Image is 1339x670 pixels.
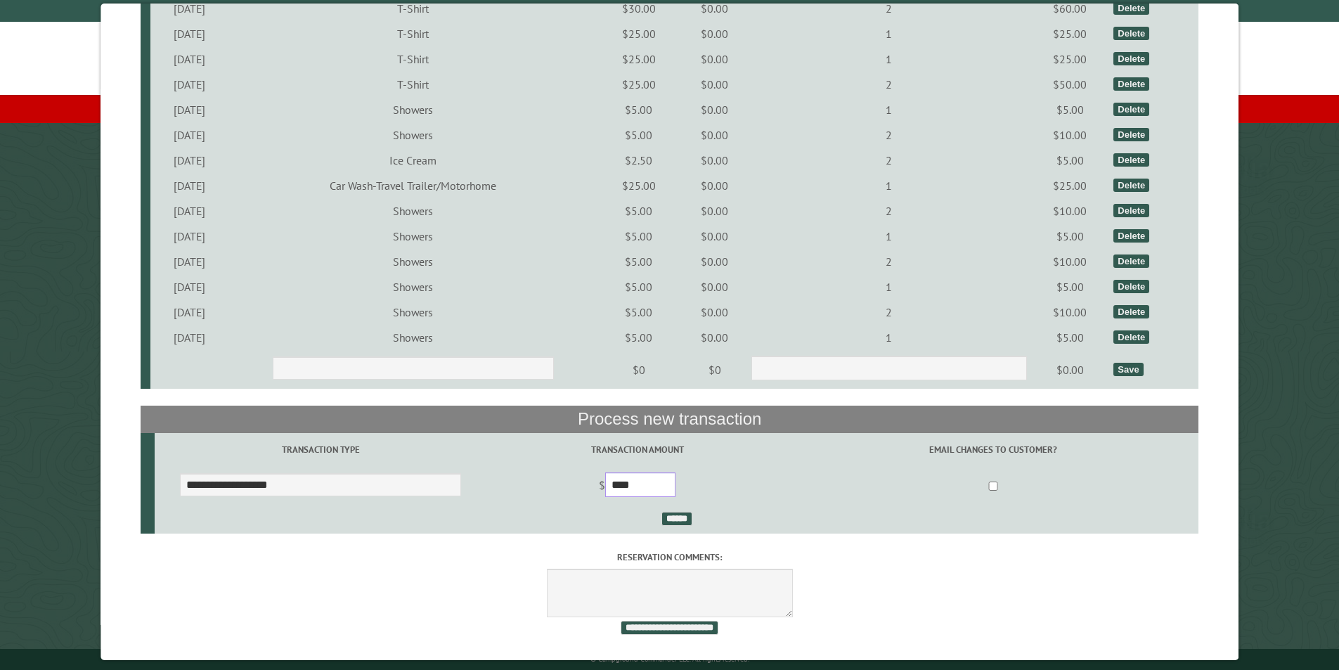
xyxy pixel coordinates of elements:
[141,406,1198,432] th: Process new transaction
[228,72,597,97] td: T-Shirt
[228,325,597,350] td: Showers
[680,122,749,148] td: $0.00
[228,122,597,148] td: Showers
[597,198,680,224] td: $5.00
[150,122,228,148] td: [DATE]
[749,97,1029,122] td: 1
[749,224,1029,249] td: 1
[680,299,749,325] td: $0.00
[597,97,680,122] td: $5.00
[597,122,680,148] td: $5.00
[157,443,484,456] label: Transaction Type
[1113,128,1149,141] div: Delete
[749,122,1029,148] td: 2
[1113,330,1149,344] div: Delete
[680,21,749,46] td: $0.00
[1029,148,1111,173] td: $5.00
[680,46,749,72] td: $0.00
[597,21,680,46] td: $25.00
[1113,280,1149,293] div: Delete
[680,224,749,249] td: $0.00
[1113,153,1149,167] div: Delete
[680,173,749,198] td: $0.00
[228,299,597,325] td: Showers
[749,198,1029,224] td: 2
[749,148,1029,173] td: 2
[1029,224,1111,249] td: $5.00
[597,72,680,97] td: $25.00
[749,21,1029,46] td: 1
[1113,1,1149,15] div: Delete
[1029,325,1111,350] td: $5.00
[228,148,597,173] td: Ice Cream
[228,21,597,46] td: T-Shirt
[150,148,228,173] td: [DATE]
[1029,46,1111,72] td: $25.00
[1113,77,1149,91] div: Delete
[150,97,228,122] td: [DATE]
[489,443,786,456] label: Transaction Amount
[680,274,749,299] td: $0.00
[597,299,680,325] td: $5.00
[1029,97,1111,122] td: $5.00
[597,249,680,274] td: $5.00
[790,443,1196,456] label: Email changes to customer?
[1113,27,1149,40] div: Delete
[680,198,749,224] td: $0.00
[680,148,749,173] td: $0.00
[680,249,749,274] td: $0.00
[1029,249,1111,274] td: $10.00
[590,655,749,664] small: © Campground Commander LLC. All rights reserved.
[1029,350,1111,389] td: $0.00
[749,72,1029,97] td: 2
[597,274,680,299] td: $5.00
[597,173,680,198] td: $25.00
[597,350,680,389] td: $0
[1113,363,1143,376] div: Save
[680,72,749,97] td: $0.00
[1113,255,1149,268] div: Delete
[597,325,680,350] td: $5.00
[1113,204,1149,217] div: Delete
[150,274,228,299] td: [DATE]
[749,274,1029,299] td: 1
[150,173,228,198] td: [DATE]
[150,299,228,325] td: [DATE]
[1029,173,1111,198] td: $25.00
[749,249,1029,274] td: 2
[1029,122,1111,148] td: $10.00
[1029,274,1111,299] td: $5.00
[228,97,597,122] td: Showers
[1113,52,1149,65] div: Delete
[597,46,680,72] td: $25.00
[749,173,1029,198] td: 1
[1113,103,1149,116] div: Delete
[1029,198,1111,224] td: $10.00
[1113,305,1149,318] div: Delete
[1029,299,1111,325] td: $10.00
[228,224,597,249] td: Showers
[228,274,597,299] td: Showers
[228,173,597,198] td: Car Wash-Travel Trailer/Motorhome
[141,550,1198,564] label: Reservation comments:
[749,299,1029,325] td: 2
[150,46,228,72] td: [DATE]
[228,249,597,274] td: Showers
[150,72,228,97] td: [DATE]
[1029,21,1111,46] td: $25.00
[597,148,680,173] td: $2.50
[1113,229,1149,243] div: Delete
[749,46,1029,72] td: 1
[486,467,788,506] td: $
[150,21,228,46] td: [DATE]
[680,350,749,389] td: $0
[150,198,228,224] td: [DATE]
[1029,72,1111,97] td: $50.00
[150,224,228,249] td: [DATE]
[597,224,680,249] td: $5.00
[150,249,228,274] td: [DATE]
[150,325,228,350] td: [DATE]
[1113,179,1149,192] div: Delete
[228,198,597,224] td: Showers
[680,325,749,350] td: $0.00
